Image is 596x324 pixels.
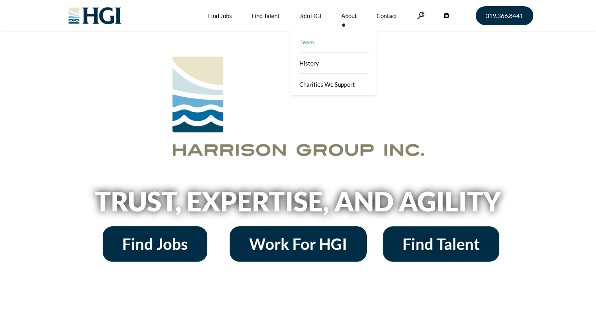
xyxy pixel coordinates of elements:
span: Work For HGI [249,236,347,252]
a: 319.366.8441 [476,6,533,25]
a: Find Talent [383,226,499,262]
span: Find Talent [402,236,480,252]
span: 319.366.8441 [485,13,523,19]
a: History [290,53,377,74]
h2: Trust, Expertise, and Agility [75,188,522,215]
a: Work For HGI [230,226,367,262]
a: Search [417,12,425,19]
a: Team [291,31,377,53]
a: Find Jobs [103,226,207,262]
span: Find Jobs [122,236,188,252]
a: Charities We Support [290,74,377,95]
